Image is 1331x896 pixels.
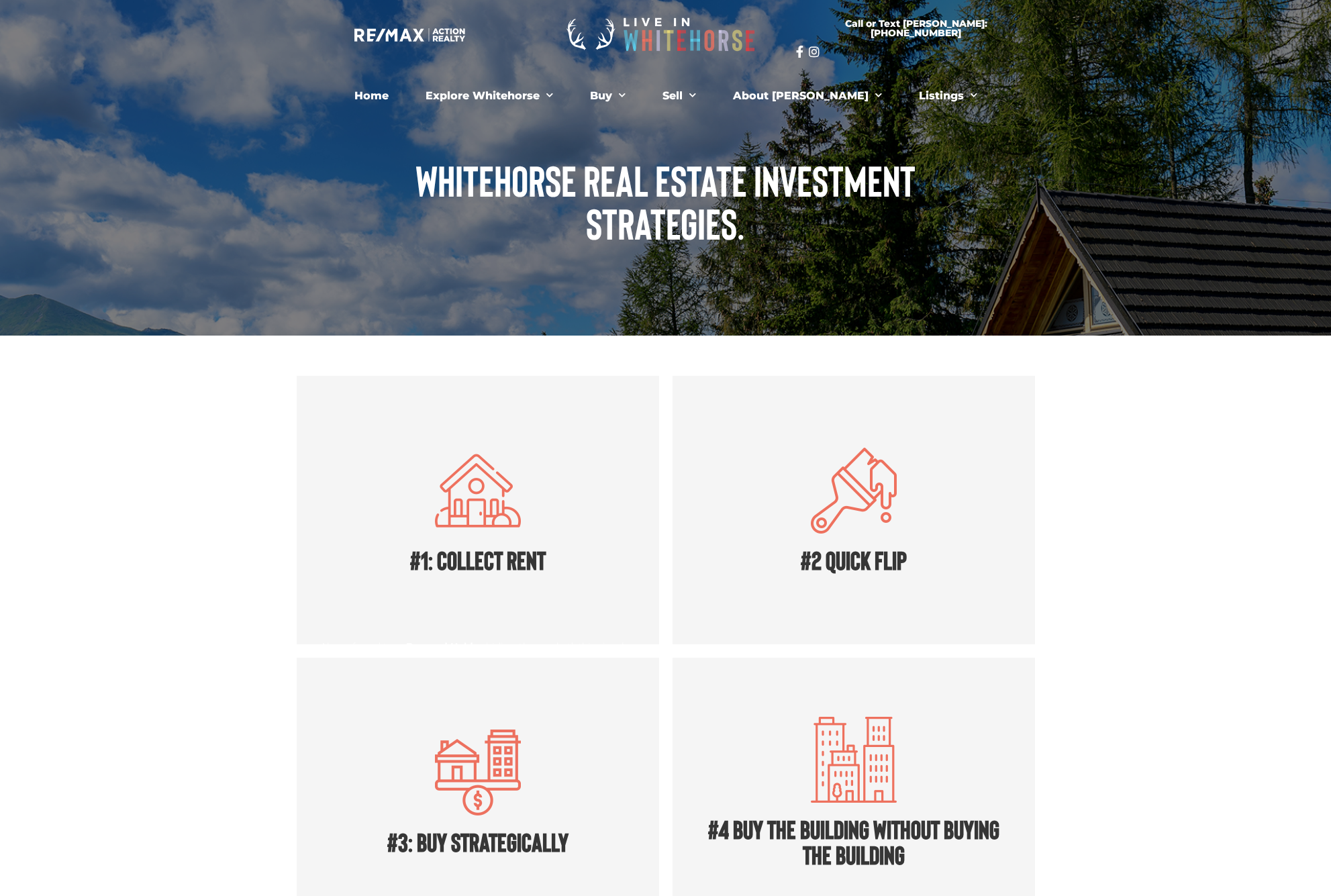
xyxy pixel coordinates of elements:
[320,829,636,854] h3: #3: Buy Strategically
[344,83,399,109] a: Home
[909,83,987,109] a: Listings
[580,83,636,109] a: Buy
[406,640,473,652] strong: Buy and Hold
[812,19,1020,38] span: Call or Text [PERSON_NAME]: [PHONE_NUMBER]
[723,83,892,109] a: About [PERSON_NAME]
[297,83,1035,109] nav: Menu
[696,547,1012,573] h3: #2 Quick Flip
[696,816,1012,867] h3: #4 Buy the Building Without Buying the Building
[796,11,1036,46] a: Call or Text [PERSON_NAME]: [PHONE_NUMBER]
[652,83,706,109] a: Sell
[377,158,954,244] h1: Whitehorse Real Estate Investment Strategies.
[320,638,636,709] p: Also referred to as or ‘riding the market’, this simple form of investing entails holding on to y...
[415,83,563,109] a: Explore Whitehorse
[320,547,636,573] h3: #1: Collect Rent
